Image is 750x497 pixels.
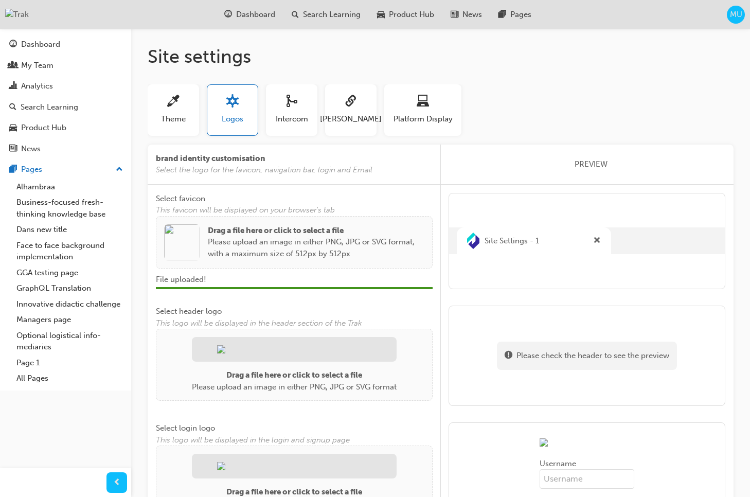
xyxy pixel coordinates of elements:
[12,194,127,222] a: Business-focused fresh-thinking knowledge base
[156,329,433,401] div: Drag a file here or click to select a filePlease upload an image in either PNG, JPG or SVG format
[9,40,17,49] span: guage-icon
[505,349,512,362] span: exclaim-icon
[156,275,206,284] span: File uploaded!
[113,476,121,489] span: prev-icon
[148,45,734,68] h1: Site settings
[156,164,424,176] span: Select the logo for the favicon, navigation bar, login and Email
[4,139,127,158] a: News
[226,95,239,109] span: sitesettings_logos-icon
[164,224,200,260] img: 2cbf537d-1649-4148-b69a-267a1cdfd7cb
[369,4,442,25] a: car-iconProduct Hub
[167,95,180,109] span: sitesettings_theme-icon
[345,95,357,109] span: sitesettings_saml-icon
[9,145,17,154] span: news-icon
[21,39,60,50] div: Dashboard
[730,9,742,21] span: MU
[156,423,215,433] span: Select login logo
[462,9,482,21] span: News
[5,9,29,21] img: Trak
[575,158,608,170] span: PREVIEW
[377,8,385,21] span: car-icon
[208,236,424,259] p: Please upload an image in either PNG, JPG or SVG format, with a maximum size of 512px by 512px
[389,9,434,21] span: Product Hub
[4,33,127,160] button: DashboardMy TeamAnalyticsSearch LearningProduct HubNews
[161,113,186,125] span: Theme
[4,160,127,179] button: Pages
[216,4,283,25] a: guage-iconDashboard
[510,9,531,21] span: Pages
[12,312,127,328] a: Managers page
[12,179,127,195] a: Alhambraa
[236,9,275,21] span: Dashboard
[21,122,66,134] div: Product Hub
[192,381,397,393] p: Please upload an image in either PNG, JPG or SVG format
[156,204,433,216] span: This favicon will be displayed on your browser's tab
[12,222,127,238] a: Dans new title
[148,84,199,136] button: Theme
[156,153,424,165] span: brand identity customisation
[21,101,78,113] div: Search Learning
[485,235,539,247] span: Site Settings - 1
[303,9,361,21] span: Search Learning
[9,82,17,91] span: chart-icon
[4,56,127,75] a: My Team
[540,438,548,447] img: loginLogo.png
[320,113,382,125] span: [PERSON_NAME]
[12,328,127,355] a: Optional logistical info-mediaries
[21,143,41,155] div: News
[9,61,17,70] span: people-icon
[266,84,317,136] button: Intercom
[208,225,424,237] p: Drag a file here or click to select a file
[4,98,127,117] a: Search Learning
[384,84,461,136] button: Platform Display
[442,4,490,25] a: news-iconNews
[593,235,601,247] span: cross-icon
[4,35,127,54] a: Dashboard
[325,84,377,136] button: [PERSON_NAME]
[12,238,127,265] a: Face to face background implementation
[12,296,127,312] a: Innovative didactic challenge
[505,349,669,362] div: Please check the header to see the preview
[12,265,127,281] a: GGA testing page
[156,216,433,269] div: Drag a file here or click to select a filePlease upload an image in either PNG, JPG or SVG format...
[4,77,127,96] a: Analytics
[21,80,53,92] div: Analytics
[417,95,429,109] span: laptop-icon
[727,6,745,24] button: MU
[540,458,634,470] span: Username
[12,370,127,386] a: All Pages
[12,280,127,296] a: GraphQL Translation
[9,103,16,112] span: search-icon
[283,4,369,25] a: search-iconSearch Learning
[156,307,222,316] span: Select header logo
[217,462,371,470] img: loginLogo.png
[540,469,634,489] input: Username
[21,60,53,72] div: My Team
[498,8,506,21] span: pages-icon
[156,194,205,203] span: Select favicon
[207,84,258,136] button: Logos
[490,4,540,25] a: pages-iconPages
[217,345,371,353] img: navLogo.png
[21,164,42,175] div: Pages
[116,163,123,176] span: up-icon
[9,123,17,133] span: car-icon
[12,355,127,371] a: Page 1
[9,165,17,174] span: pages-icon
[4,118,127,137] a: Product Hub
[451,8,458,21] span: news-icon
[467,233,479,249] img: d42981dc-a200-4bb5-8cd9-69d5793dd3a9.png
[276,113,308,125] span: Intercom
[222,113,243,125] span: Logos
[192,369,397,381] p: Drag a file here or click to select a file
[224,8,232,21] span: guage-icon
[394,113,453,125] span: Platform Display
[285,95,298,109] span: sitesettings_intercom-icon
[292,8,299,21] span: search-icon
[156,434,433,446] span: This logo will be displayed in the login and signup page
[156,317,433,329] span: This logo will be displayed in the header section of the Trak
